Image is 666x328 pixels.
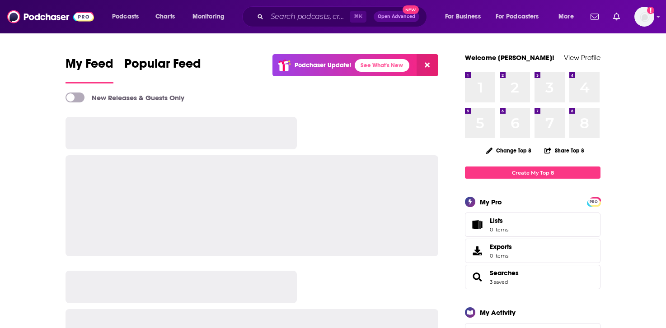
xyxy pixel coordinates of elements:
[490,9,552,24] button: open menu
[355,59,409,72] a: See What's New
[66,56,113,83] a: My Feed
[112,10,139,23] span: Podcasts
[439,9,492,24] button: open menu
[192,10,225,23] span: Monitoring
[350,11,366,23] span: ⌘ K
[465,265,600,289] span: Searches
[295,61,351,69] p: Podchaser Update!
[155,10,175,23] span: Charts
[150,9,180,24] a: Charts
[124,56,201,77] span: Popular Feed
[647,7,654,14] svg: Add a profile image
[610,9,624,24] a: Show notifications dropdown
[66,56,113,77] span: My Feed
[587,9,602,24] a: Show notifications dropdown
[490,279,508,285] a: 3 saved
[496,10,539,23] span: For Podcasters
[634,7,654,27] img: User Profile
[186,9,236,24] button: open menu
[465,213,600,237] a: Lists
[544,142,585,159] button: Share Top 8
[7,8,94,25] img: Podchaser - Follow, Share and Rate Podcasts
[480,308,516,317] div: My Activity
[564,53,600,62] a: View Profile
[634,7,654,27] button: Show profile menu
[490,226,508,233] span: 0 items
[106,9,150,24] button: open menu
[481,145,537,156] button: Change Top 8
[490,253,512,259] span: 0 items
[490,217,508,225] span: Lists
[465,53,554,62] a: Welcome [PERSON_NAME]!
[588,199,599,205] span: PRO
[490,243,512,251] span: Exports
[66,92,184,102] a: New Releases & Guests Only
[490,217,503,225] span: Lists
[558,10,574,23] span: More
[124,56,201,83] a: Popular Feed
[490,269,519,277] a: Searches
[378,14,415,19] span: Open Advanced
[465,239,600,263] a: Exports
[403,5,419,14] span: New
[468,218,486,231] span: Lists
[445,10,481,23] span: For Business
[480,198,502,206] div: My Pro
[267,9,350,24] input: Search podcasts, credits, & more...
[634,7,654,27] span: Logged in as RebeccaThomas9000
[465,166,600,179] a: Create My Top 8
[374,11,419,22] button: Open AdvancedNew
[251,6,436,27] div: Search podcasts, credits, & more...
[552,9,585,24] button: open menu
[588,198,599,205] a: PRO
[468,271,486,283] a: Searches
[468,245,486,257] span: Exports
